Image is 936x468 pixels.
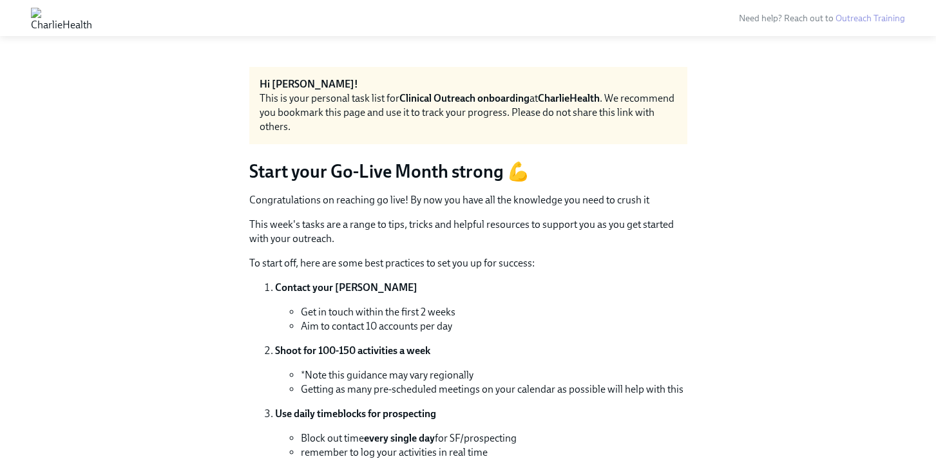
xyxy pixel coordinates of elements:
[301,368,687,382] li: *Note this guidance may vary regionally
[301,382,687,397] li: Getting as many pre-scheduled meetings on your calendar as possible will help with this
[275,407,436,420] strong: Use daily timeblocks for prospecting
[538,92,600,104] strong: CharlieHealth
[301,431,687,445] li: Block out time for SF/prospecting
[836,13,905,24] a: Outreach Training
[301,445,687,460] li: remember to log your activities in real time
[249,256,687,270] p: To start off, here are some best practices to set you up for success:
[301,319,687,333] li: Aim to contact 10 accounts per day
[249,160,687,183] h3: Start your Go-Live Month strong 💪
[364,432,435,444] strong: every single day
[31,8,92,28] img: CharlieHealth
[275,281,417,294] strong: Contact your [PERSON_NAME]
[275,344,430,357] strong: Shoot for 100-150 activities a week
[301,305,687,319] li: Get in touch within the first 2 weeks
[739,13,905,24] span: Need help? Reach out to
[399,92,530,104] strong: Clinical Outreach onboarding
[249,218,687,246] p: This week's tasks are a range to tips, tricks and helpful resources to support you as you get sta...
[260,91,677,134] div: This is your personal task list for at . We recommend you bookmark this page and use it to track ...
[260,78,358,90] strong: Hi [PERSON_NAME]!
[249,193,687,207] p: Congratulations on reaching go live! By now you have all the knowledge you need to crush it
